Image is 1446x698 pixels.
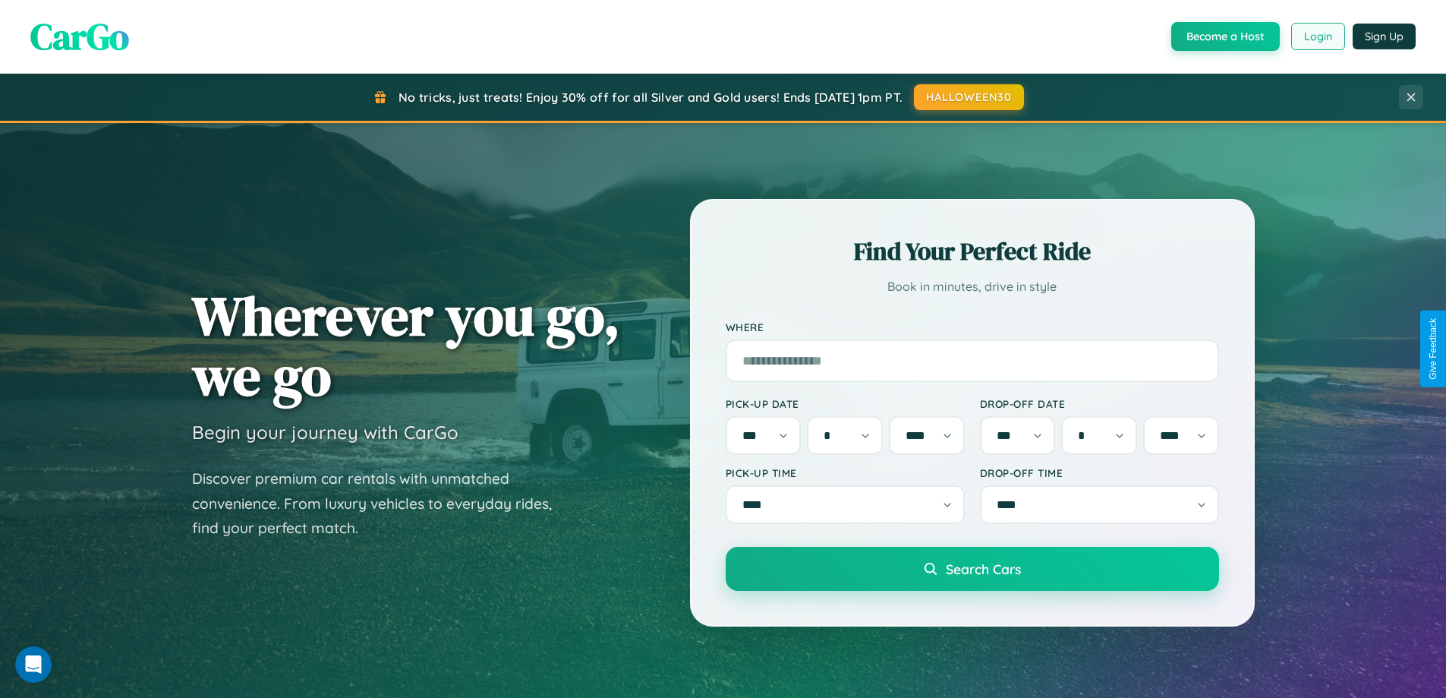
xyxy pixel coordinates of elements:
[914,84,1024,110] button: HALLOWEEN30
[726,235,1219,268] h2: Find Your Perfect Ride
[15,646,52,683] iframe: Intercom live chat
[192,466,572,541] p: Discover premium car rentals with unmatched convenience. From luxury vehicles to everyday rides, ...
[30,11,129,62] span: CarGo
[946,561,1021,577] span: Search Cars
[726,276,1219,298] p: Book in minutes, drive in style
[192,286,620,406] h1: Wherever you go, we go
[726,321,1219,333] label: Where
[1428,318,1438,380] div: Give Feedback
[726,547,1219,591] button: Search Cars
[399,90,903,105] span: No tricks, just treats! Enjoy 30% off for all Silver and Gold users! Ends [DATE] 1pm PT.
[726,397,965,410] label: Pick-up Date
[1291,23,1345,50] button: Login
[726,466,965,479] label: Pick-up Time
[1171,22,1280,51] button: Become a Host
[980,397,1219,410] label: Drop-off Date
[980,466,1219,479] label: Drop-off Time
[1353,24,1416,49] button: Sign Up
[192,421,458,444] h3: Begin your journey with CarGo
